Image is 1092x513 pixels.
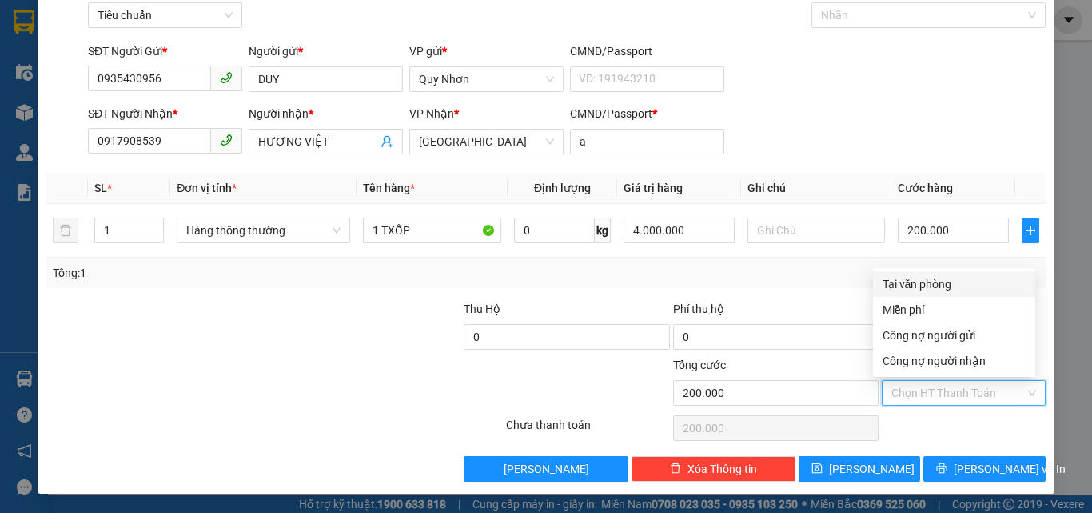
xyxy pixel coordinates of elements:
[137,69,299,91] div: 0935456418
[883,352,1026,370] div: Công nợ người nhận
[673,300,879,324] div: Phí thu hộ
[673,359,726,371] span: Tổng cước
[381,135,393,148] span: user-add
[137,91,299,110] div: D
[687,460,757,478] span: Xóa Thông tin
[14,33,126,71] div: CTY ĐẠI DƯƠNG
[504,416,672,444] div: Chưa thanh toán
[14,15,38,32] span: Gửi:
[137,14,299,50] div: [GEOGRAPHIC_DATA]
[570,42,724,60] div: CMND/Passport
[504,460,589,478] span: [PERSON_NAME]
[873,348,1035,374] div: Cước gửi hàng sẽ được ghi vào công nợ của người nhận
[88,105,242,122] div: SĐT Người Nhận
[409,42,564,60] div: VP gửi
[534,182,591,194] span: Định lượng
[873,323,1035,348] div: Cước gửi hàng sẽ được ghi vào công nợ của người gửi
[883,301,1026,319] div: Miễn phí
[632,456,795,482] button: deleteXóa Thông tin
[624,182,683,194] span: Giá trị hàng
[220,134,233,146] span: phone
[220,71,233,84] span: phone
[811,463,823,475] span: save
[829,460,915,478] span: [PERSON_NAME]
[954,460,1066,478] span: [PERSON_NAME] và In
[137,50,299,69] div: QUỐC
[98,3,233,27] span: Tiêu chuẩn
[409,107,454,120] span: VP Nhận
[570,105,724,122] div: CMND/Passport
[363,182,415,194] span: Tên hàng
[177,182,237,194] span: Đơn vị tính
[363,218,501,243] input: VD: Bàn, Ghế
[249,105,403,122] div: Người nhận
[1022,224,1039,237] span: plus
[419,130,554,154] span: Đà Lạt
[94,182,107,194] span: SL
[741,173,892,204] th: Ghi chú
[1022,218,1040,243] button: plus
[137,14,175,30] span: Nhận:
[88,42,242,60] div: SĐT Người Gửi
[898,182,953,194] span: Cước hàng
[883,275,1026,293] div: Tại văn phòng
[464,456,628,482] button: [PERSON_NAME]
[923,456,1046,482] button: printer[PERSON_NAME] và In
[883,327,1026,344] div: Công nợ người gửi
[936,463,947,475] span: printer
[14,71,126,94] div: 0938537408
[53,264,423,282] div: Tổng: 1
[186,218,341,242] span: Hàng thông thường
[747,218,886,243] input: Ghi Chú
[14,14,126,33] div: Quy Nhơn
[670,463,681,475] span: delete
[53,218,78,243] button: delete
[799,456,921,482] button: save[PERSON_NAME]
[249,42,403,60] div: Người gửi
[419,67,554,91] span: Quy Nhơn
[624,218,734,243] input: 0
[595,218,611,243] span: kg
[464,303,500,315] span: Thu Hộ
